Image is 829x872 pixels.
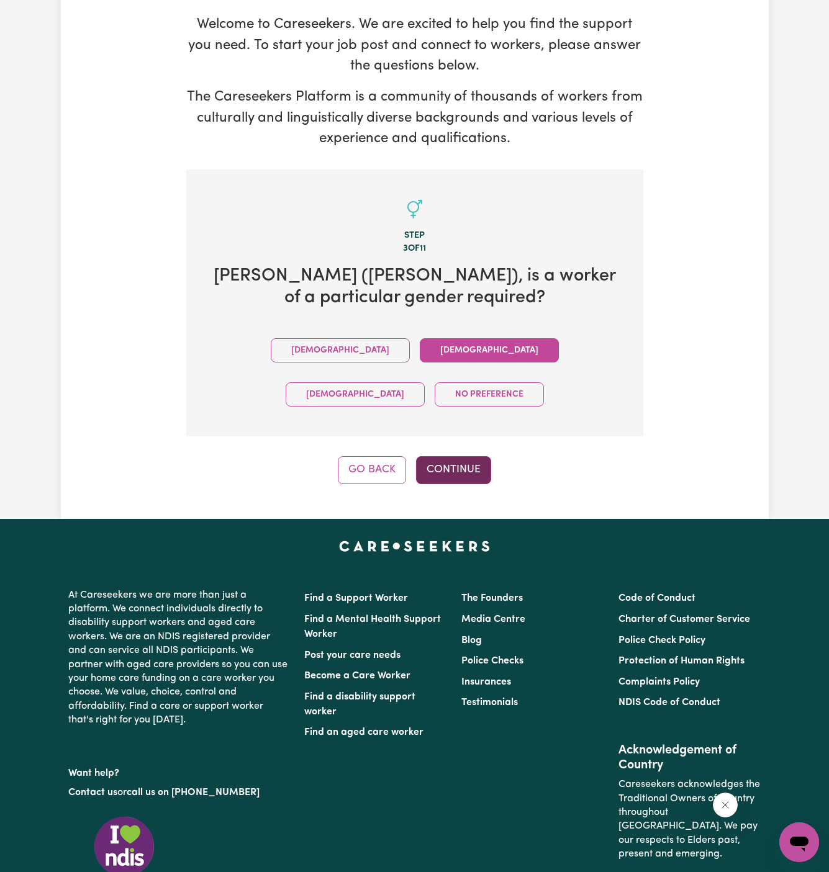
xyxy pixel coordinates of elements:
a: Find a Mental Health Support Worker [304,614,441,639]
a: Media Centre [461,614,525,624]
a: Police Check Policy [618,636,705,645]
h2: [PERSON_NAME] ([PERSON_NAME]) , is a worker of a particular gender required? [206,266,623,308]
a: Police Checks [461,656,523,666]
p: Careseekers acknowledges the Traditional Owners of Country throughout [GEOGRAPHIC_DATA]. We pay o... [618,773,761,866]
iframe: Button to launch messaging window [779,822,819,862]
a: Protection of Human Rights [618,656,745,666]
a: NDIS Code of Conduct [618,698,720,708]
a: Careseekers home page [339,541,490,551]
h2: Acknowledgement of Country [618,743,761,773]
a: Code of Conduct [618,593,695,603]
button: [DEMOGRAPHIC_DATA] [420,338,559,362]
a: Find a disability support worker [304,692,415,717]
button: [DEMOGRAPHIC_DATA] [271,338,410,362]
a: Find a Support Worker [304,593,408,603]
p: Want help? [68,762,289,780]
p: The Careseekers Platform is a community of thousands of workers from culturally and linguisticall... [186,87,643,150]
a: Complaints Policy [618,677,700,687]
button: [DEMOGRAPHIC_DATA] [286,382,425,407]
div: Step [206,229,623,243]
a: call us on [PHONE_NUMBER] [127,788,260,798]
div: 3 of 11 [206,242,623,256]
button: Go Back [338,456,406,483]
iframe: Close message [713,793,738,817]
a: Contact us [68,788,117,798]
button: No preference [435,382,544,407]
a: Testimonials [461,698,518,708]
p: Welcome to Careseekers. We are excited to help you find the support you need. To start your job p... [186,14,643,77]
p: or [68,781,289,804]
a: Insurances [461,677,511,687]
button: Continue [416,456,491,483]
a: Become a Care Worker [304,671,410,681]
a: Blog [461,636,482,645]
a: Post your care needs [304,650,401,660]
p: At Careseekers we are more than just a platform. We connect individuals directly to disability su... [68,583,289,732]
a: The Founders [461,593,523,603]
a: Find an aged care worker [304,727,424,737]
a: Charter of Customer Service [618,614,750,624]
span: Need any help? [7,9,75,19]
